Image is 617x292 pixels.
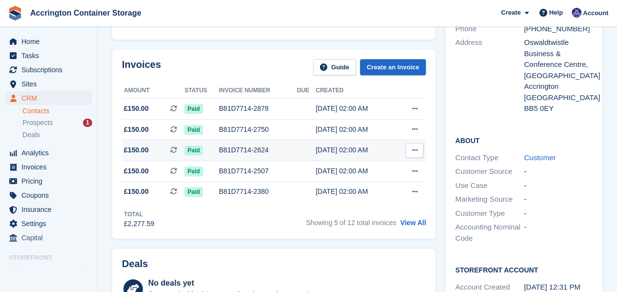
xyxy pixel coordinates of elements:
[22,118,53,127] span: Prospects
[219,104,297,114] div: B81D7714-2878
[124,187,149,197] span: £150.00
[524,180,593,191] div: -
[21,265,80,279] span: Booking Portal
[455,135,593,145] h2: About
[400,219,426,227] a: View All
[122,59,161,75] h2: Invoices
[184,83,219,99] th: Status
[80,266,92,278] a: Preview store
[21,160,80,174] span: Invoices
[524,208,593,219] div: -
[5,231,92,245] a: menu
[316,125,395,135] div: [DATE] 02:00 AM
[184,125,202,135] span: Paid
[455,194,524,205] div: Marketing Source
[219,187,297,197] div: B81D7714-2380
[21,146,80,160] span: Analytics
[316,145,395,155] div: [DATE] 02:00 AM
[316,187,395,197] div: [DATE] 02:00 AM
[524,23,593,35] div: [PHONE_NUMBER]
[455,208,524,219] div: Customer Type
[22,106,92,116] a: Contacts
[572,8,581,18] img: Jacob Connolly
[124,104,149,114] span: £150.00
[524,92,593,104] div: [GEOGRAPHIC_DATA]
[5,265,92,279] a: menu
[524,153,556,162] a: Customer
[524,222,593,244] div: -
[124,210,154,219] div: Total
[5,188,92,202] a: menu
[21,231,80,245] span: Capital
[22,130,92,140] a: Deals
[5,160,92,174] a: menu
[21,77,80,91] span: Sites
[549,8,563,18] span: Help
[21,49,80,63] span: Tasks
[5,77,92,91] a: menu
[297,83,316,99] th: Due
[306,219,396,227] span: Showing 5 of 12 total invoices
[524,103,593,114] div: BB5 0EY
[184,146,202,155] span: Paid
[21,174,80,188] span: Pricing
[8,6,22,21] img: stora-icon-8386f47178a22dfd0bd8f6a31ec36ba5ce8667c1dd55bd0f319d3a0aa187defe.svg
[5,174,92,188] a: menu
[184,104,202,114] span: Paid
[5,146,92,160] a: menu
[5,203,92,216] a: menu
[124,125,149,135] span: £150.00
[83,119,92,127] div: 1
[9,253,97,263] span: Storefront
[524,166,593,177] div: -
[124,219,154,229] div: £2,277.59
[219,145,297,155] div: B81D7714-2624
[122,83,184,99] th: Amount
[184,187,202,197] span: Paid
[455,37,524,114] div: Address
[21,188,80,202] span: Coupons
[583,8,608,18] span: Account
[22,130,40,140] span: Deals
[455,180,524,191] div: Use Case
[360,59,426,75] a: Create an Invoice
[455,166,524,177] div: Customer Source
[21,63,80,77] span: Subscriptions
[455,23,524,35] div: Phone
[124,145,149,155] span: £150.00
[455,265,593,274] h2: Storefront Account
[122,258,148,270] h2: Deals
[316,104,395,114] div: [DATE] 02:00 AM
[124,166,149,176] span: £150.00
[524,81,593,92] div: Accrington
[501,8,520,18] span: Create
[219,125,297,135] div: B81D7714-2750
[5,35,92,48] a: menu
[5,49,92,63] a: menu
[5,63,92,77] a: menu
[5,217,92,230] a: menu
[455,152,524,164] div: Contact Type
[21,35,80,48] span: Home
[22,118,92,128] a: Prospects 1
[524,37,593,81] div: Oswaldtwistle Business & Conference Centre, [GEOGRAPHIC_DATA]
[455,222,524,244] div: Accounting Nominal Code
[5,91,92,105] a: menu
[21,91,80,105] span: CRM
[21,217,80,230] span: Settings
[21,203,80,216] span: Insurance
[219,83,297,99] th: Invoice number
[316,83,395,99] th: Created
[524,194,593,205] div: -
[316,166,395,176] div: [DATE] 02:00 AM
[219,166,297,176] div: B81D7714-2507
[148,277,353,289] div: No deals yet
[26,5,145,21] a: Accrington Container Storage
[184,167,202,176] span: Paid
[313,59,356,75] a: Guide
